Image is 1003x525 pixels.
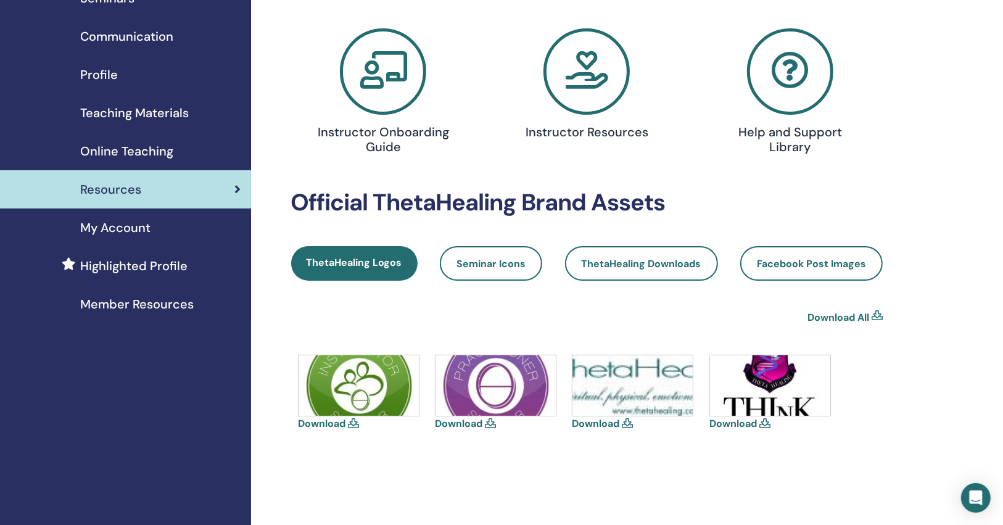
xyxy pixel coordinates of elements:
[80,295,194,313] span: Member Resources
[440,246,542,281] a: Seminar Icons
[291,189,883,217] h2: Official ThetaHealing Brand Assets
[289,28,478,159] a: Instructor Onboarding Guide
[299,355,419,416] img: icons-instructor.jpg
[709,417,757,430] a: Download
[696,28,885,159] a: Help and Support Library
[807,310,869,325] a: Download All
[572,355,693,416] img: thetahealing-logo-a-copy.jpg
[456,257,526,270] span: Seminar Icons
[80,180,141,199] span: Resources
[757,257,866,270] span: Facebook Post Images
[80,27,173,46] span: Communication
[80,218,151,237] span: My Account
[724,125,856,154] h4: Help and Support Library
[572,417,619,430] a: Download
[565,246,718,281] a: ThetaHealing Downloads
[740,246,883,281] a: Facebook Post Images
[80,142,173,160] span: Online Teaching
[521,125,653,139] h4: Instructor Resources
[80,104,189,122] span: Teaching Materials
[307,256,402,269] span: ThetaHealing Logos
[298,417,345,430] a: Download
[80,65,118,84] span: Profile
[80,257,188,275] span: Highlighted Profile
[435,417,482,430] a: Download
[492,28,681,144] a: Instructor Resources
[291,246,418,281] a: ThetaHealing Logos
[582,257,701,270] span: ThetaHealing Downloads
[435,355,556,416] img: icons-practitioner.jpg
[317,125,449,154] h4: Instructor Onboarding Guide
[710,355,830,416] img: think-shield.jpg
[961,483,991,513] div: Open Intercom Messenger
